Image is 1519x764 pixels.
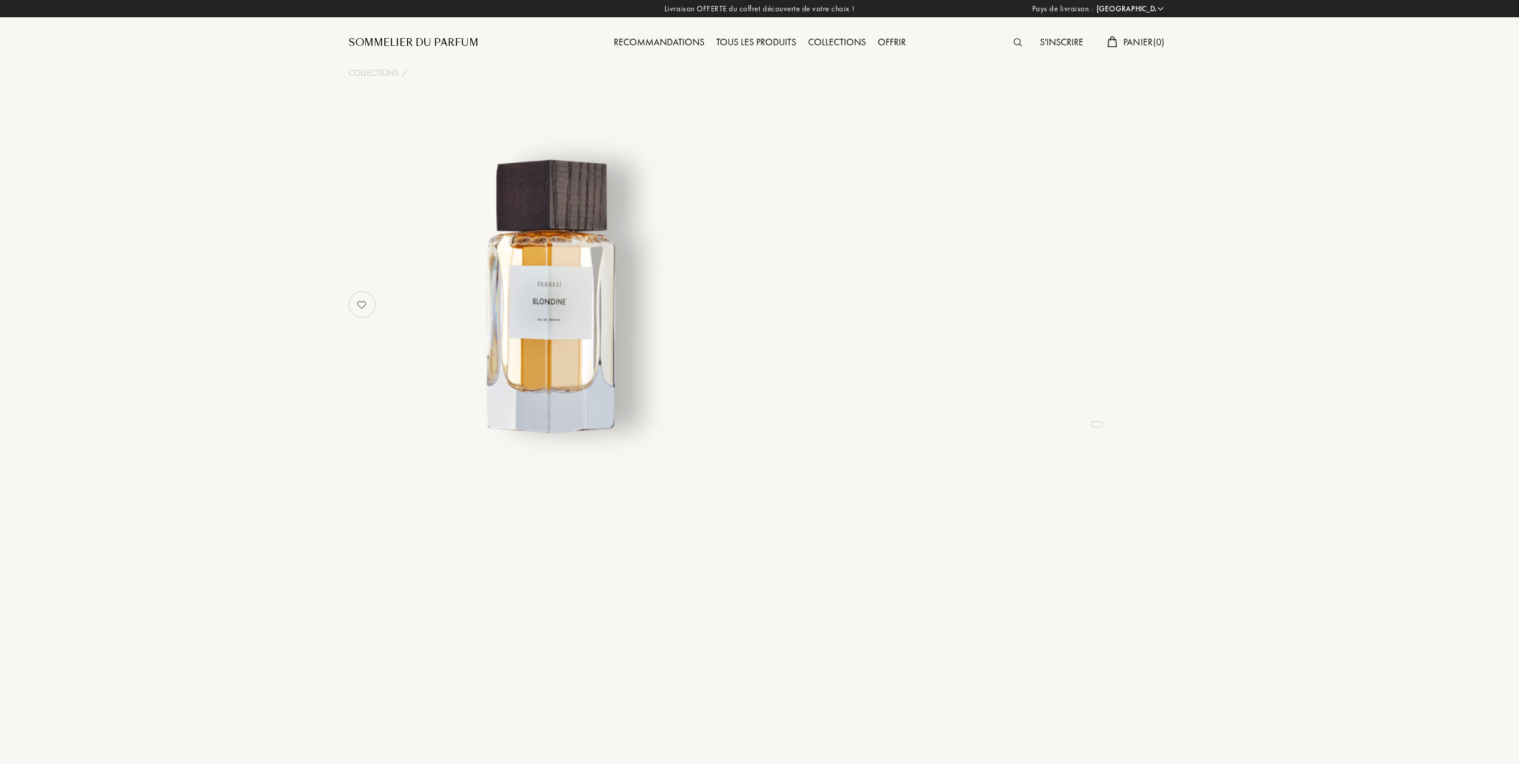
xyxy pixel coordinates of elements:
[872,35,912,51] div: Offrir
[710,36,802,48] a: Tous les produits
[406,151,701,446] img: undefined undefined
[349,36,479,50] a: Sommelier du Parfum
[1032,3,1094,15] span: Pays de livraison :
[710,35,802,51] div: Tous les produits
[1034,36,1089,48] a: S'inscrire
[608,35,710,51] div: Recommandations
[349,67,399,79] a: Collections
[872,36,912,48] a: Offrir
[1107,36,1117,47] img: cart.svg
[1034,35,1089,51] div: S'inscrire
[802,35,872,51] div: Collections
[608,36,710,48] a: Recommandations
[1156,4,1165,13] img: arrow_w.png
[802,36,872,48] a: Collections
[402,67,407,79] div: /
[1123,36,1165,48] span: Panier ( 0 )
[1014,38,1022,46] img: search_icn.svg
[350,293,374,316] img: no_like_p.png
